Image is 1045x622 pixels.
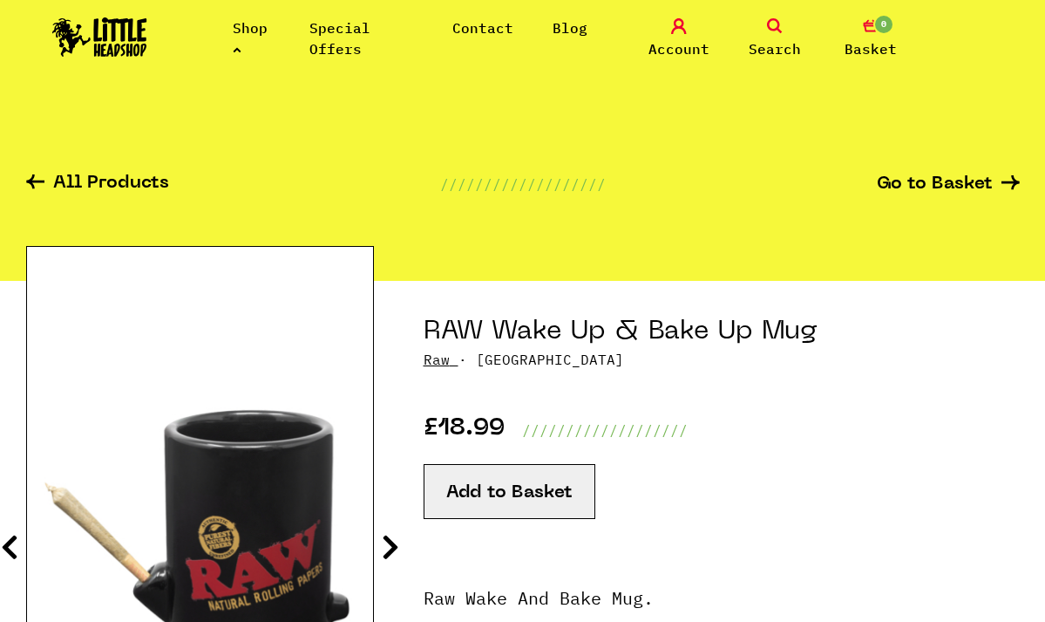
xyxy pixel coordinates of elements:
[440,174,606,195] p: ///////////////////
[452,19,513,37] a: Contact
[309,19,370,58] a: Special Offers
[553,19,587,37] a: Blog
[424,316,1020,349] h1: RAW Wake Up & Bake Up Mug
[52,17,147,57] img: Little Head Shop Logo
[424,351,450,368] a: Raw
[424,349,1020,370] p: · [GEOGRAPHIC_DATA]
[845,38,897,59] span: Basket
[731,18,818,59] a: Search
[827,18,914,59] a: 0 Basket
[424,420,505,441] p: £18.99
[522,420,688,441] p: ///////////////////
[873,14,894,35] span: 0
[233,19,268,58] a: Shop
[877,175,1020,194] a: Go to Basket
[648,38,709,59] span: Account
[26,174,169,195] a: All Products
[424,464,595,519] button: Add to Basket
[749,38,801,59] span: Search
